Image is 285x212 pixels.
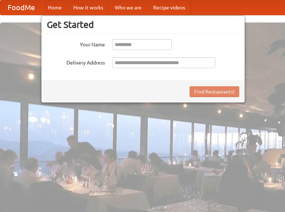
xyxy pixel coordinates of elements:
[109,0,147,15] a: Who we are
[190,86,239,97] button: Find Restaurants!
[0,0,42,15] a: FoodMe
[47,19,239,30] h3: Get Started
[47,39,105,48] label: Your Name
[68,0,109,15] a: How it works
[42,0,68,15] a: Home
[47,57,105,66] label: Delivery Address
[147,0,191,15] a: Recipe videos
